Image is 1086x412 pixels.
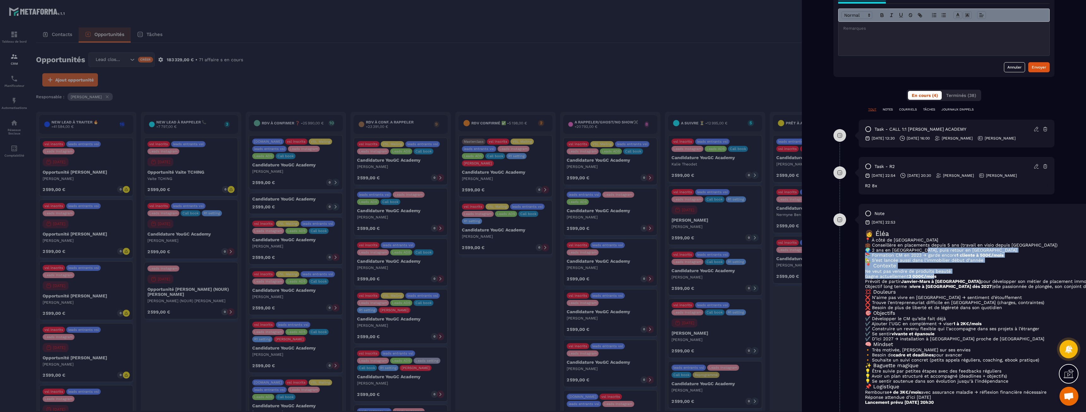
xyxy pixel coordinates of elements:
[907,173,931,178] p: [DATE] 20:30
[909,274,936,279] strong: 3 000€/mois
[889,390,921,395] strong: + de 3K€/mois
[943,173,974,178] p: [PERSON_NAME]
[986,173,1017,178] p: [PERSON_NAME]
[899,107,917,112] p: COURRIELS
[957,253,1004,258] strong: 1 cliente à 500€/mois
[901,279,981,284] strong: Janvier-Mars à [GEOGRAPHIC_DATA]
[874,164,895,170] p: task - R2
[912,93,938,98] span: En cours (4)
[985,136,1016,141] p: [PERSON_NAME]
[893,352,934,357] strong: cadre et deadlines
[892,331,934,336] strong: vivante et épanouie
[874,211,885,217] p: note
[942,91,980,100] button: Terminés (38)
[883,107,893,112] p: NOTES
[942,136,973,141] p: [PERSON_NAME]
[865,400,934,405] strong: Lancement prévu [DATE] 20h30
[910,284,992,289] strong: vivre à [GEOGRAPHIC_DATA] dès 2027
[907,136,930,141] p: [DATE] 16:00
[872,173,895,178] p: [DATE] 22:54
[1004,62,1025,72] button: Annuler
[1032,64,1046,70] div: Envoyer
[941,107,974,112] p: JOURNAUX D'APPELS
[908,91,942,100] button: En cours (4)
[872,136,895,141] p: [DATE] 13:30
[1028,62,1050,72] button: Envoyer
[1059,387,1078,406] div: Ouvrir le chat
[872,220,895,225] p: [DATE] 22:53
[953,321,982,326] strong: 1 à 2K€/mois
[874,126,966,132] p: task - CALL 1:1 [PERSON_NAME] ACADEMY
[865,183,1048,188] div: R2 8x
[946,93,976,98] span: Terminés (38)
[868,107,876,112] p: TOUT
[923,107,935,112] p: TÂCHES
